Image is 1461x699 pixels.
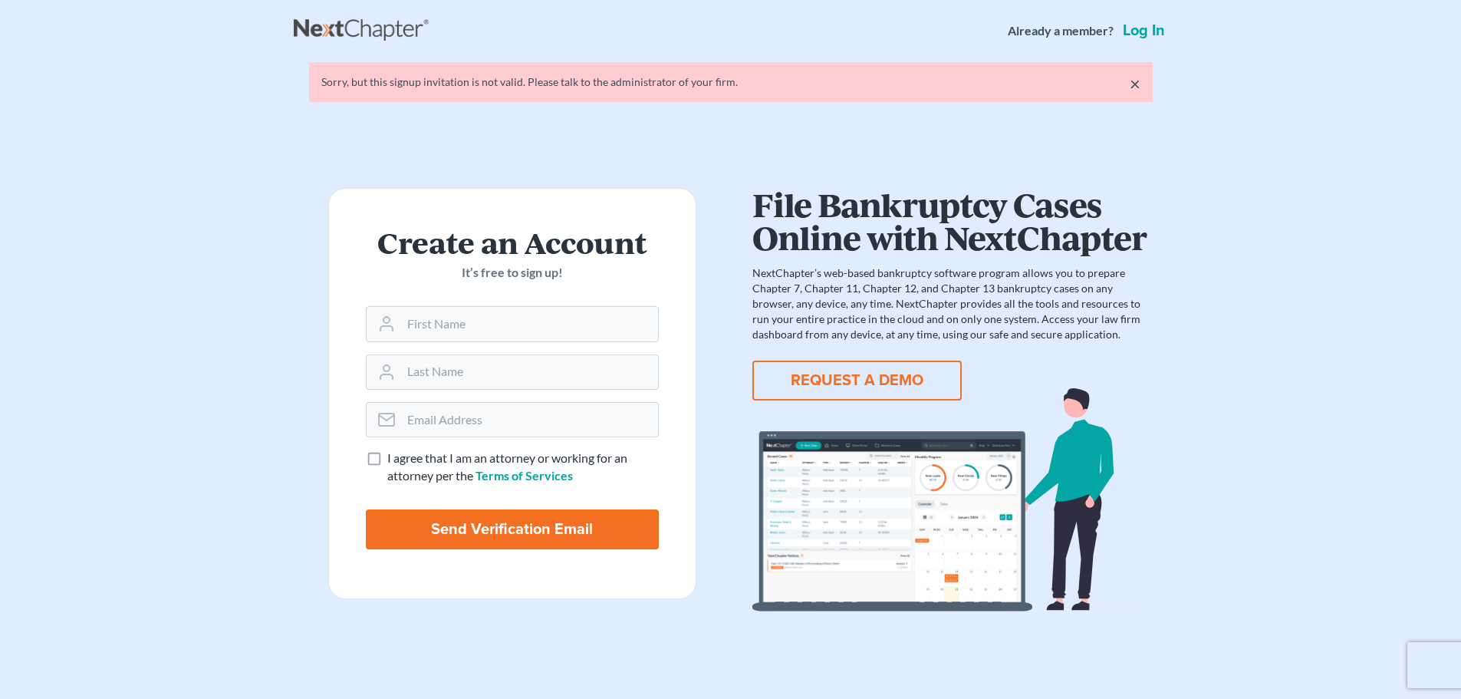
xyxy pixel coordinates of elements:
[752,265,1147,342] p: NextChapter’s web-based bankruptcy software program allows you to prepare Chapter 7, Chapter 11, ...
[752,188,1147,253] h1: File Bankruptcy Cases Online with NextChapter
[1130,74,1140,93] a: ×
[401,403,658,437] input: Email Address
[366,509,659,549] input: Send Verification Email
[752,388,1147,612] img: dashboard-867a026336fddd4d87f0941869007d5e2a59e2bc3a7d80a2916e9f42c0117099.svg
[321,74,1140,90] div: Sorry, but this signup invitation is not valid. Please talk to the administrator of your firm.
[475,468,573,483] a: Terms of Services
[1120,23,1168,38] a: Log in
[366,226,659,258] h2: Create an Account
[401,307,658,341] input: First Name
[752,361,962,401] button: REQUEST A DEMO
[366,264,659,282] p: It’s free to sign up!
[1008,22,1114,40] strong: Already a member?
[387,450,627,483] span: I agree that I am an attorney or working for an attorney per the
[401,355,658,389] input: Last Name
